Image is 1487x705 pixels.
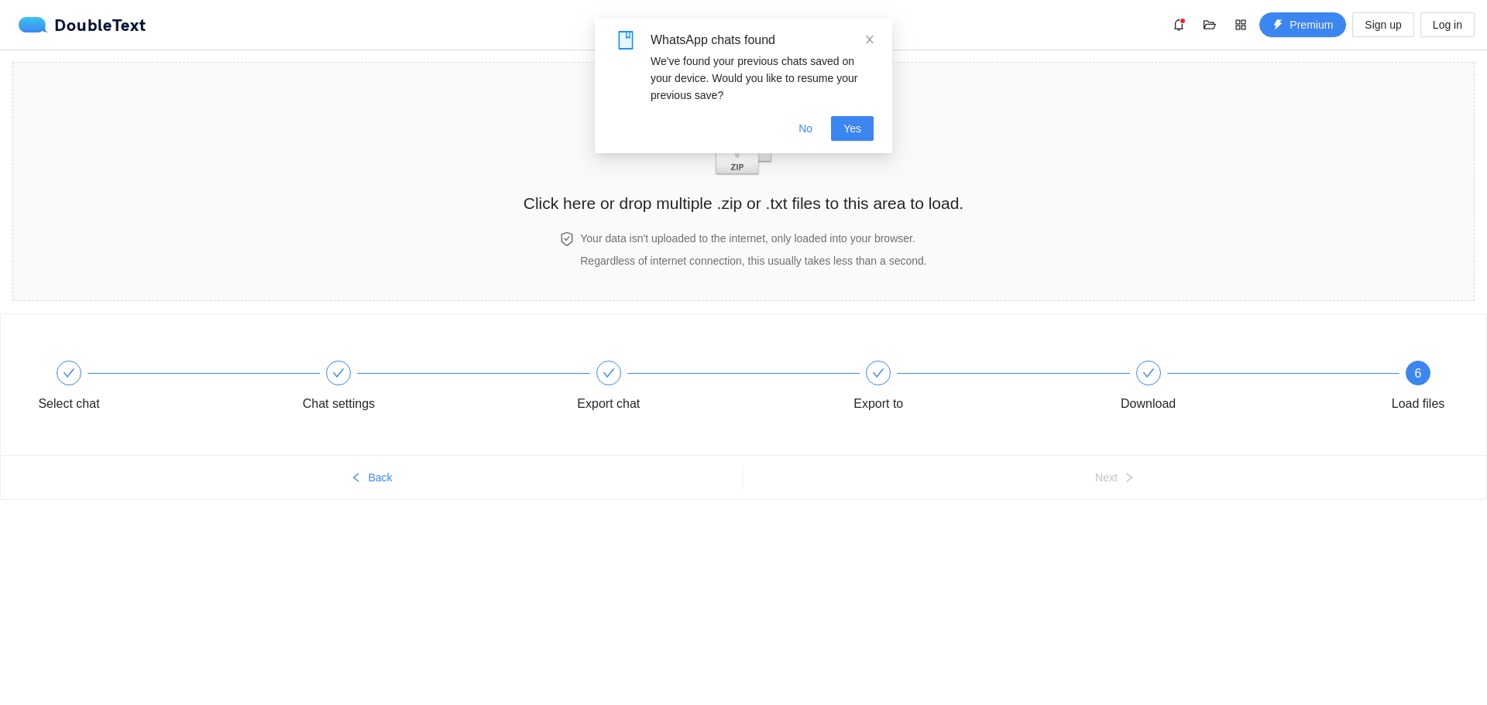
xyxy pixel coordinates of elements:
[524,190,963,216] h2: Click here or drop multiple .zip or .txt files to this area to load.
[19,17,54,33] img: logo
[351,472,362,484] span: left
[1373,361,1463,416] div: 6Load files
[1167,19,1190,31] span: bell
[831,116,874,141] button: Yes
[560,232,574,246] span: safety-certificate
[1198,19,1221,31] span: folder-open
[1420,12,1475,37] button: Log in
[564,361,833,416] div: Export chat
[798,120,812,137] span: No
[580,230,926,247] h4: Your data isn't uploaded to the internet, only loaded into your browser.
[580,255,926,267] span: Regardless of internet connection, this usually takes less than a second.
[1229,19,1252,31] span: appstore
[577,392,640,416] div: Export chat
[1228,12,1253,37] button: appstore
[368,469,392,486] span: Back
[1290,16,1333,33] span: Premium
[864,34,875,45] span: close
[1121,392,1176,416] div: Download
[294,361,563,416] div: Chat settings
[853,392,903,416] div: Export to
[1392,392,1445,416] div: Load files
[1365,16,1401,33] span: Sign up
[1259,12,1346,37] button: thunderboltPremium
[743,465,1486,490] button: Nextright
[1197,12,1222,37] button: folder-open
[1166,12,1191,37] button: bell
[786,116,825,141] button: No
[1415,367,1422,380] span: 6
[872,367,884,379] span: check
[833,361,1103,416] div: Export to
[843,120,861,137] span: Yes
[1142,367,1155,379] span: check
[1352,12,1413,37] button: Sign up
[38,392,99,416] div: Select chat
[1,465,743,490] button: leftBack
[616,31,635,50] span: book
[1104,361,1373,416] div: Download
[24,361,294,416] div: Select chat
[303,392,375,416] div: Chat settings
[19,17,146,33] a: logoDoubleText
[651,31,874,50] div: WhatsApp chats found
[63,367,75,379] span: check
[651,53,874,104] div: We've found your previous chats saved on your device. Would you like to resume your previous save?
[1433,16,1462,33] span: Log in
[1272,19,1283,32] span: thunderbolt
[603,367,615,379] span: check
[332,367,345,379] span: check
[19,17,146,33] div: DoubleText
